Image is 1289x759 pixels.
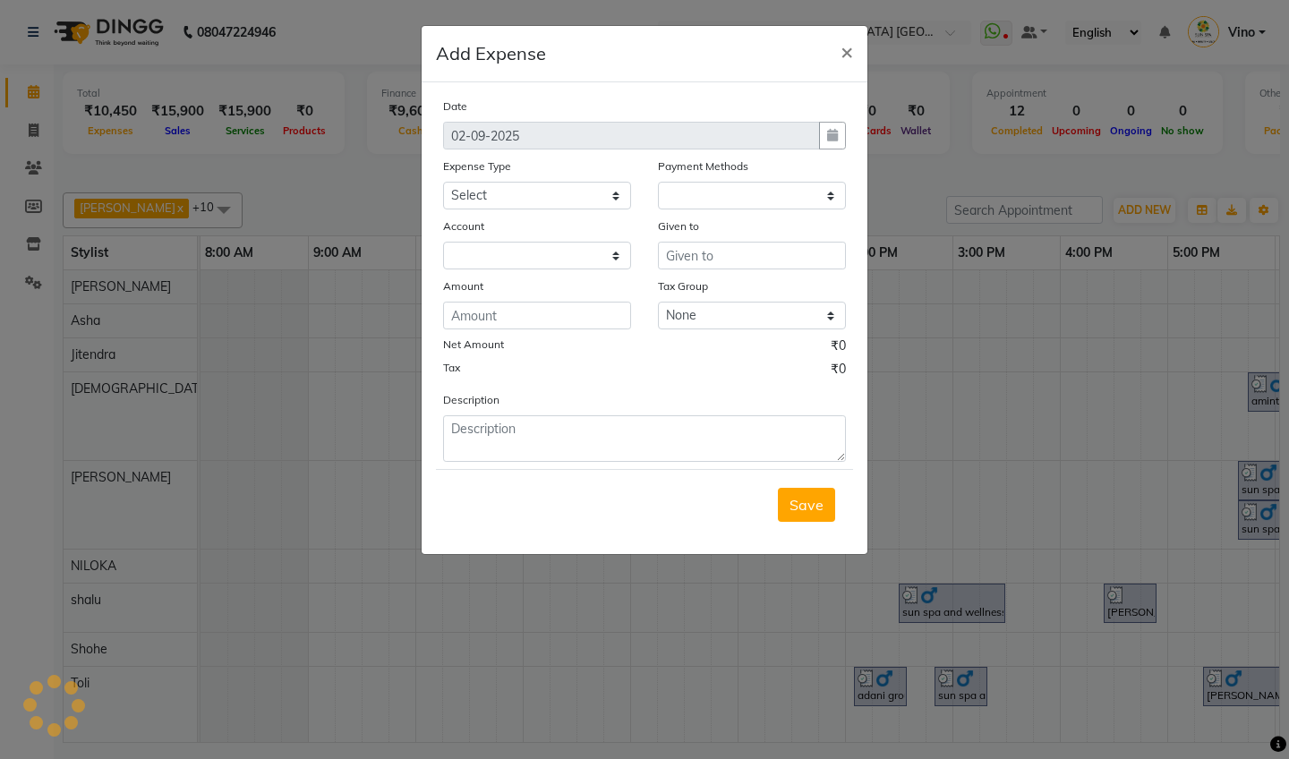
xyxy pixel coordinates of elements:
label: Amount [443,278,483,294]
label: Account [443,218,484,235]
label: Tax [443,360,460,376]
label: Tax Group [658,278,708,294]
input: Given to [658,242,846,269]
button: Save [778,488,835,522]
label: Given to [658,218,699,235]
label: Date [443,98,467,115]
input: Amount [443,302,631,329]
span: ₹0 [831,360,846,383]
span: Save [790,496,824,514]
h5: Add Expense [436,40,546,67]
label: Net Amount [443,337,504,353]
label: Payment Methods [658,158,748,175]
button: Close [826,26,867,76]
span: × [841,38,853,64]
label: Description [443,392,499,408]
span: ₹0 [831,337,846,360]
label: Expense Type [443,158,511,175]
